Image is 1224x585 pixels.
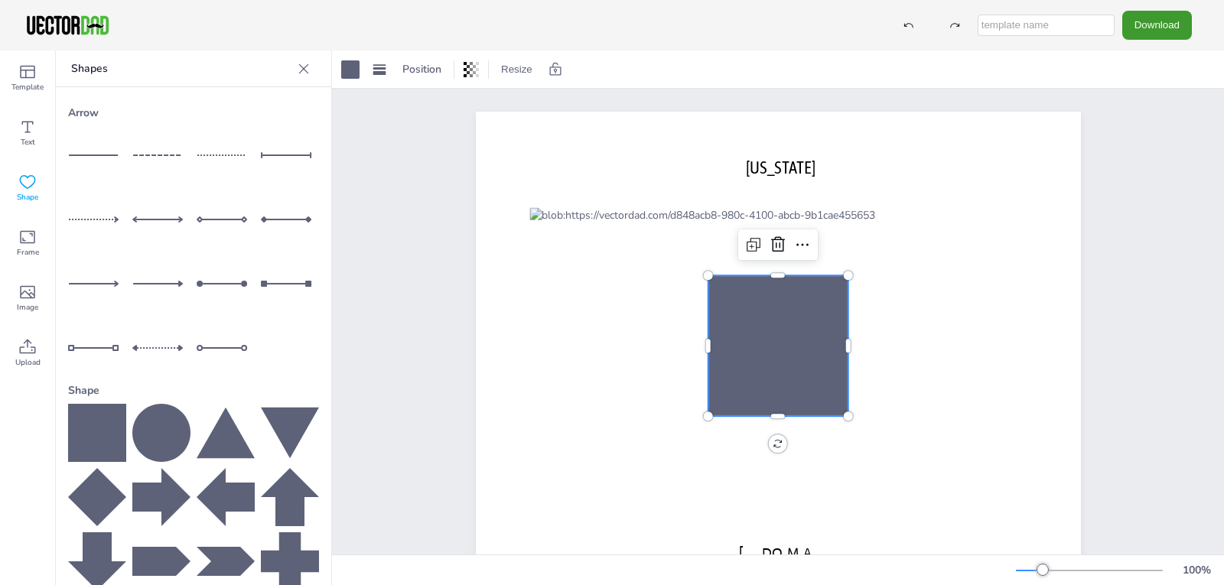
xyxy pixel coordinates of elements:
span: Upload [15,356,41,369]
span: Shape [17,191,38,203]
span: Frame [17,246,39,258]
span: Text [21,136,35,148]
img: VectorDad-1.png [24,14,111,37]
input: template name [978,15,1115,36]
span: Template [11,81,44,93]
div: Shape [68,377,319,404]
p: Shapes [71,50,291,87]
span: Position [399,62,444,76]
button: Resize [495,57,539,82]
span: [US_STATE] [746,158,815,177]
button: Download [1122,11,1192,39]
span: Image [17,301,38,314]
div: 100 % [1178,563,1215,577]
div: Arrow [68,99,319,126]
